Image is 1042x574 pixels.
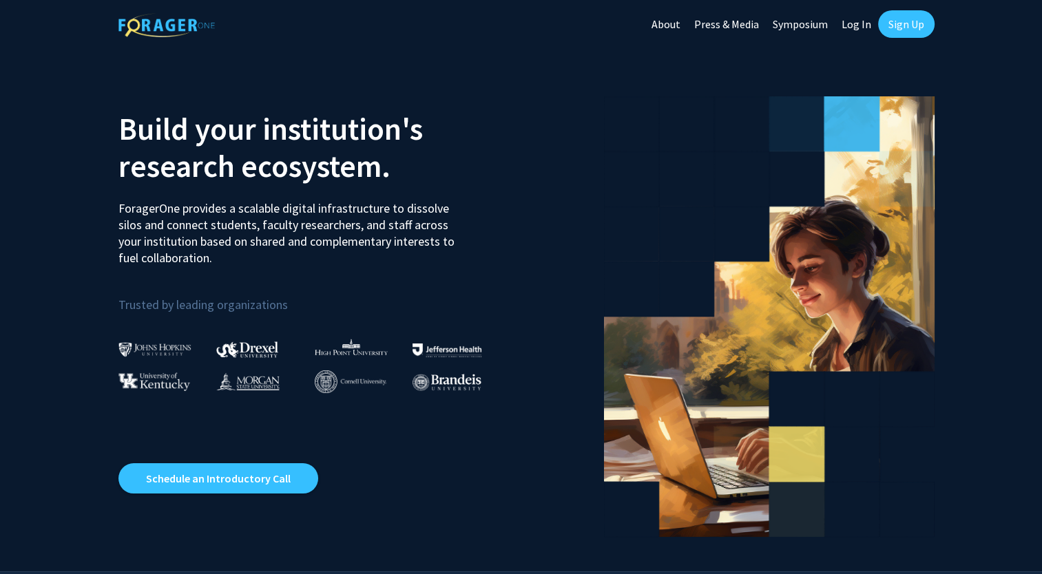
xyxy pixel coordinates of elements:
[315,339,388,355] img: High Point University
[118,342,191,357] img: Johns Hopkins University
[118,110,511,184] h2: Build your institution's research ecosystem.
[216,341,278,357] img: Drexel University
[10,512,59,564] iframe: Chat
[413,343,481,357] img: Thomas Jefferson University
[118,13,215,37] img: ForagerOne Logo
[118,372,190,391] img: University of Kentucky
[216,372,280,390] img: Morgan State University
[118,463,318,493] a: Opens in a new tab
[878,10,935,38] a: Sign Up
[118,277,511,315] p: Trusted by leading organizations
[315,370,386,393] img: Cornell University
[118,190,464,266] p: ForagerOne provides a scalable digital infrastructure to dissolve silos and connect students, fac...
[413,374,481,391] img: Brandeis University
